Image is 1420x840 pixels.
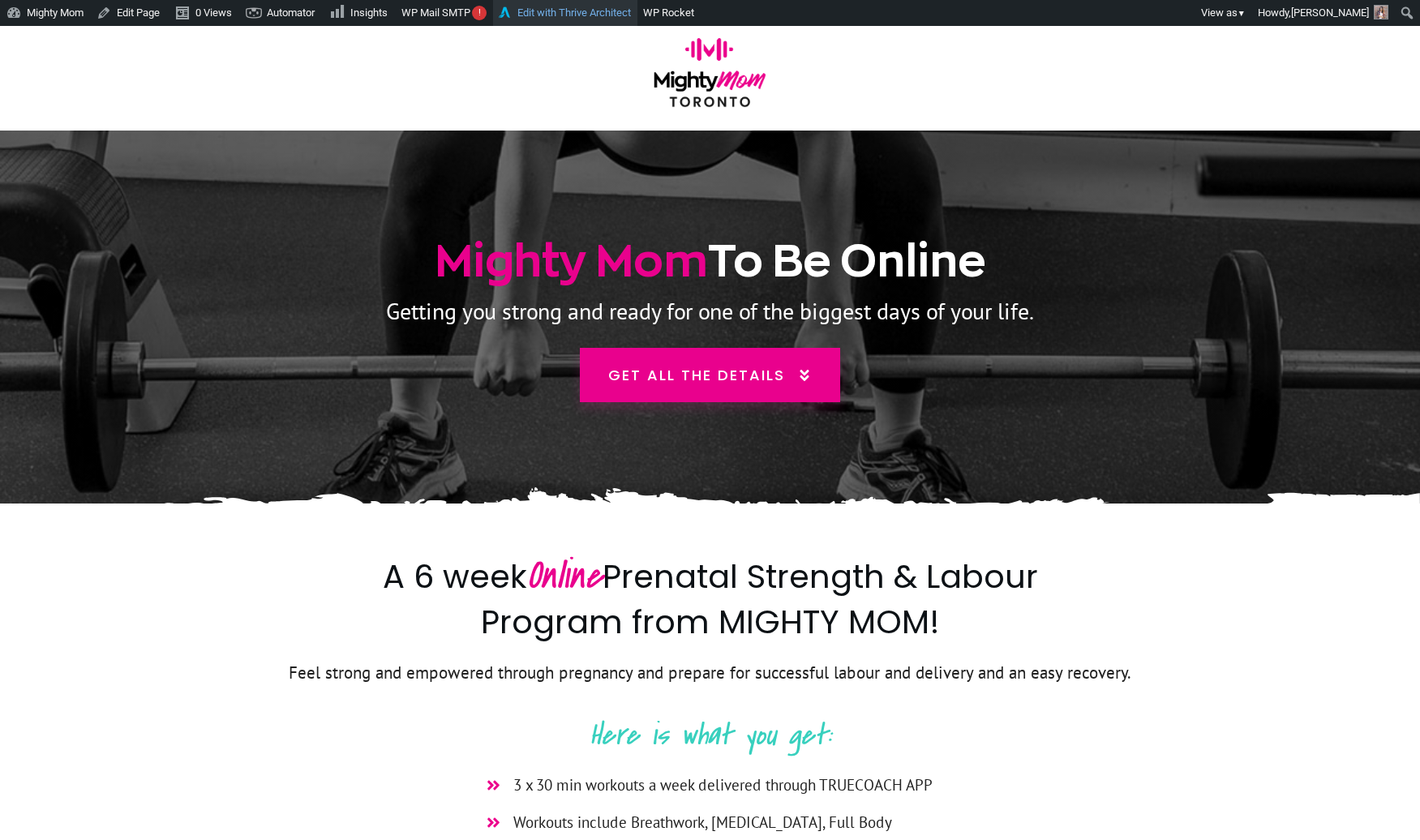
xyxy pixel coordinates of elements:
span: ! [472,6,487,20]
p: Here is what you get: [225,709,1196,763]
h1: To Be Online [225,232,1196,290]
img: mightymom-logo-toronto [646,38,774,118]
span: Insights [350,6,388,19]
span: ▼ [1238,8,1246,19]
h2: A 6 week Prenatal Strength & Labour Program from MIGHTY MOM! [355,553,1065,657]
p: Feel strong and empowered through pregnancy and prepare for successful labour and delivery and an... [225,658,1196,708]
span: Mighty Mom [435,236,708,285]
span: 3 x 30 min workouts a week delivered through TRUECOACH APP [513,772,933,799]
span: Get all the details [608,364,785,386]
span: Online [527,548,603,603]
a: Get all the details [580,348,840,402]
span: [PERSON_NAME] [1291,6,1369,19]
p: Getting you strong and ready for one of the biggest days of your life. [225,291,1196,331]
